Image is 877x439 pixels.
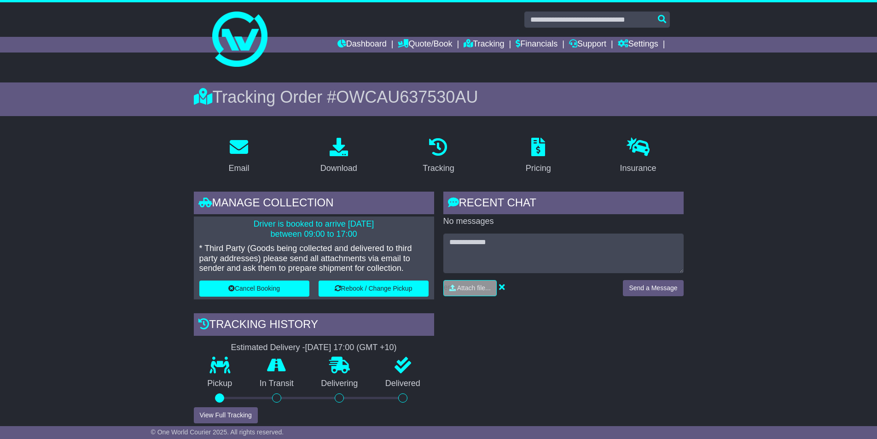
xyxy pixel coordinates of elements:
a: Financials [516,37,558,53]
p: Delivered [372,379,434,389]
a: Pricing [520,135,557,178]
a: Download [314,135,363,178]
a: Tracking [464,37,504,53]
div: Tracking Order # [194,87,684,107]
p: In Transit [246,379,308,389]
button: Rebook / Change Pickup [319,281,429,297]
a: Insurance [614,135,662,178]
p: No messages [443,217,684,227]
p: * Third Party (Goods being collected and delivered to third party addresses) please send all atta... [199,244,429,274]
a: Dashboard [337,37,387,53]
p: Delivering [308,379,372,389]
div: Tracking history [194,313,434,338]
a: Settings [618,37,658,53]
button: Cancel Booking [199,281,309,297]
span: © One World Courier 2025. All rights reserved. [151,428,284,436]
div: Estimated Delivery - [194,343,434,353]
button: View Full Tracking [194,407,258,423]
div: Pricing [526,162,551,175]
div: Email [228,162,249,175]
a: Quote/Book [398,37,452,53]
p: Pickup [194,379,246,389]
p: Driver is booked to arrive [DATE] between 09:00 to 17:00 [199,219,429,239]
a: Email [222,135,255,178]
div: Insurance [620,162,656,175]
a: Support [569,37,606,53]
div: [DATE] 17:00 (GMT +10) [305,343,397,353]
a: Tracking [417,135,460,178]
div: Download [320,162,357,175]
button: Send a Message [623,280,683,296]
span: OWCAU637530AU [336,88,478,106]
div: Manage collection [194,192,434,217]
div: Tracking [423,162,454,175]
div: RECENT CHAT [443,192,684,217]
